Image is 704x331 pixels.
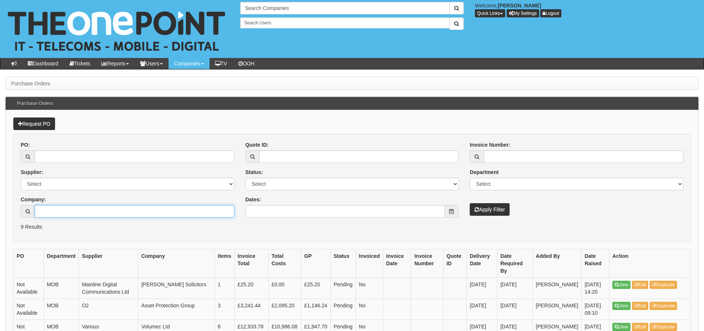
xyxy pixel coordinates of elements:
th: Invoiced [356,249,383,277]
th: PO [14,249,44,277]
th: Date Raised [581,249,609,277]
button: Apply Filter [470,203,510,216]
a: Logout [540,9,561,17]
label: Status: [245,168,263,176]
td: Mainline Digital Communications Ltd [79,277,138,298]
a: Edit [632,281,649,289]
td: 3 [215,298,235,320]
a: TV [210,58,233,69]
label: PO: [21,141,30,149]
td: O2 [79,298,138,320]
td: [PERSON_NAME] [533,277,581,298]
td: [DATE] [467,277,497,298]
a: Tickets [64,58,96,69]
th: Invoice Total [234,249,268,277]
a: View [612,281,630,289]
a: Dashboard [22,58,64,69]
h3: Purchase Orders [13,97,57,110]
th: Total Costs [268,249,301,277]
td: [DATE] [467,298,497,320]
a: Duplicate [650,302,677,310]
input: Search Users [240,17,450,28]
td: £2,095.20 [268,298,301,320]
div: Welcome, [469,2,704,17]
th: Quote ID [443,249,467,277]
th: Items [215,249,235,277]
label: Supplier: [21,168,43,176]
a: Edit [632,323,649,331]
th: Added By [533,249,581,277]
td: No [356,298,383,320]
a: Duplicate [650,281,677,289]
a: My Settings [507,9,539,17]
td: £1,146.24 [301,298,330,320]
td: Asset Protection Group [138,298,215,320]
th: GP [301,249,330,277]
td: No [356,277,383,298]
label: Department [470,168,499,176]
a: View [612,302,630,310]
p: 9 Results [21,223,683,231]
a: Duplicate [650,323,677,331]
th: Supplier [79,249,138,277]
th: Company [138,249,215,277]
label: Dates: [245,196,261,203]
td: Not Available [14,277,44,298]
td: £25.20 [234,277,268,298]
td: [DATE] 09:10 [581,298,609,320]
td: [PERSON_NAME] Solicitors [138,277,215,298]
a: Companies [169,58,210,69]
td: Pending [330,277,356,298]
b: [PERSON_NAME] [498,3,541,8]
th: Delivery Date [467,249,497,277]
th: Action [609,249,691,277]
a: OOH [233,58,260,69]
a: Edit [632,302,649,310]
button: Quick Links [475,9,505,17]
label: Quote ID: [245,141,269,149]
td: £25.20 [301,277,330,298]
th: Date Required By [497,249,533,277]
a: View [612,323,630,331]
th: Invoice Date [383,249,411,277]
td: Pending [330,298,356,320]
label: Invoice Number: [470,141,510,149]
td: £3,241.44 [234,298,268,320]
li: Purchase Orders [11,80,50,87]
td: £0.00 [268,277,301,298]
a: Reports [96,58,135,69]
th: Invoice Number [411,249,443,277]
input: Search Companies [240,2,450,14]
td: [DATE] [497,298,533,320]
label: Company: [21,196,46,203]
th: Status [330,249,356,277]
td: MOB [44,277,79,298]
td: MOB [44,298,79,320]
a: Request PO [13,117,55,130]
td: [PERSON_NAME] [533,298,581,320]
a: Users [135,58,169,69]
td: Not Available [14,298,44,320]
td: [DATE] 14:20 [581,277,609,298]
td: [DATE] [497,277,533,298]
td: 1 [215,277,235,298]
th: Department [44,249,79,277]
